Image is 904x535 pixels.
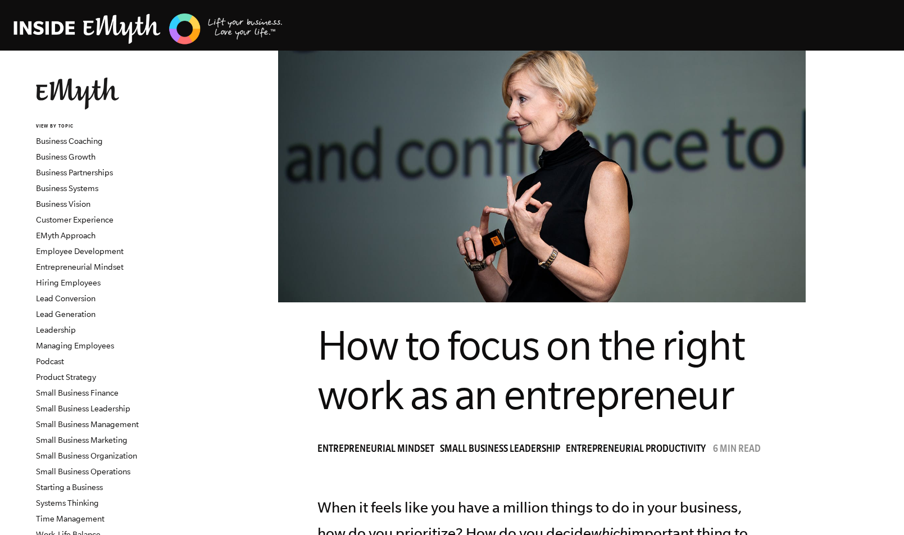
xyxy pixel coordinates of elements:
a: Customer Experience [36,215,113,224]
a: Business Vision [36,200,90,208]
a: Small Business Organization [36,451,137,460]
a: Small Business Management [36,420,139,429]
a: Entrepreneurial Mindset [317,445,440,456]
a: Lead Generation [36,310,96,319]
span: How to focus on the right work as an entrepreneur [317,322,745,418]
span: Entrepreneurial Productivity [566,445,706,456]
span: Small Business Leadership [440,445,560,456]
a: Small Business Operations [36,467,130,476]
a: Systems Thinking [36,498,99,507]
img: EMyth [36,78,119,110]
a: Product Strategy [36,373,96,382]
img: EMyth Business Coaching [13,12,283,46]
a: Small Business Leadership [440,445,566,456]
a: Business Systems [36,184,98,193]
a: EMyth Approach [36,231,96,240]
a: Small Business Marketing [36,436,128,445]
a: Time Management [36,514,105,523]
a: Employee Development [36,247,124,256]
a: Leadership [36,325,76,334]
a: Small Business Finance [36,388,119,397]
span: Entrepreneurial Mindset [317,445,434,456]
a: Business Growth [36,152,96,161]
p: 6 min read [713,445,761,456]
a: Entrepreneurial Mindset [36,262,124,271]
a: Business Partnerships [36,168,113,177]
a: Business Coaching [36,137,103,146]
a: Small Business Leadership [36,404,130,413]
a: Starting a Business [36,483,103,492]
a: Lead Conversion [36,294,96,303]
a: Entrepreneurial Productivity [566,445,711,456]
a: Hiring Employees [36,278,101,287]
a: Managing Employees [36,341,114,350]
a: Podcast [36,357,64,366]
h6: VIEW BY TOPIC [36,123,171,130]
